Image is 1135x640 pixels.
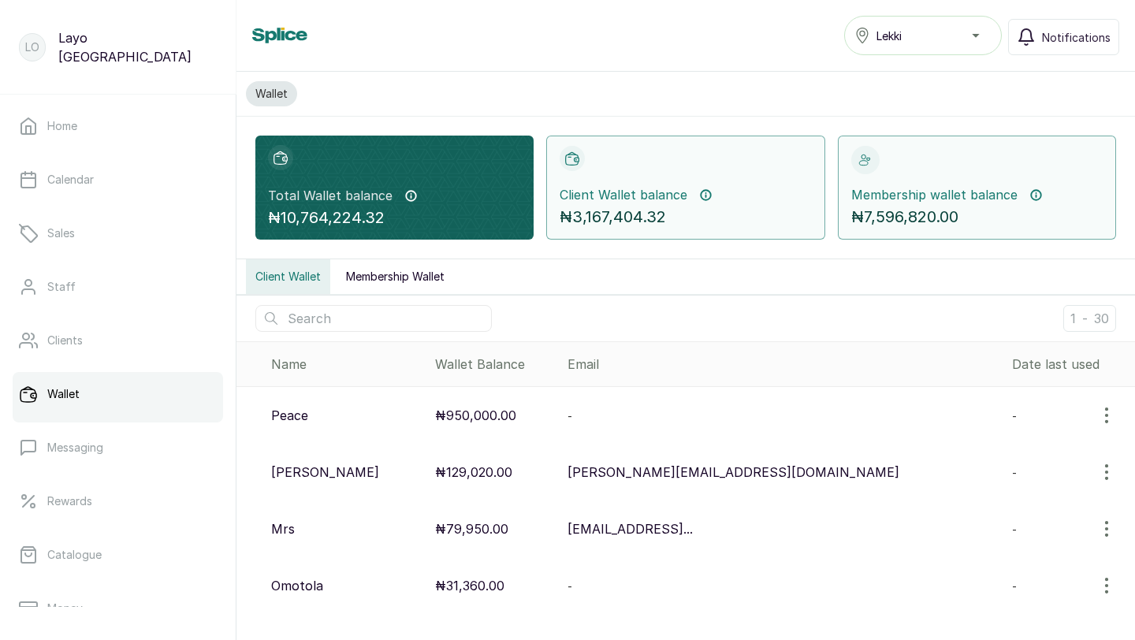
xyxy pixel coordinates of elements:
[567,579,572,593] span: -
[13,372,223,416] a: Wallet
[47,386,80,402] p: Wallet
[1070,309,1076,328] p: 1
[1094,309,1109,328] p: 30
[337,259,454,294] button: Membership Wallet
[851,185,1018,204] p: Membership wallet balance
[560,204,811,229] p: ₦3,167,404.32
[13,426,223,470] a: Messaging
[876,28,902,44] span: Lekki
[1012,355,1129,374] div: Date last used
[268,205,521,230] p: ₦10,764,224.32
[58,28,217,66] p: Layo [GEOGRAPHIC_DATA]
[1008,19,1119,55] button: Notifications
[1012,466,1017,479] span: -
[435,355,555,374] div: Wallet Balance
[435,463,512,482] p: ₦129,020.00
[268,186,393,205] p: Total Wallet balance
[1012,579,1017,593] span: -
[13,533,223,577] a: Catalogue
[435,576,504,595] p: ₦31,360.00
[47,172,94,188] p: Calendar
[435,519,508,538] p: ₦79,950.00
[567,519,693,538] p: [EMAIL_ADDRESS]...
[13,586,223,631] a: Money
[47,225,75,241] p: Sales
[25,39,39,55] p: LO
[13,211,223,255] a: Sales
[560,185,687,204] p: Client Wallet balance
[255,305,492,332] input: Search
[246,81,297,106] button: Wallet
[271,576,323,595] p: Omotola
[47,333,83,348] p: Clients
[435,406,516,425] p: ₦950,000.00
[567,355,999,374] div: Email
[47,118,77,134] p: Home
[13,104,223,148] a: Home
[246,259,330,294] button: Client Wallet
[47,279,76,295] p: Staff
[567,409,572,422] span: -
[271,463,379,482] p: [PERSON_NAME]
[13,479,223,523] a: Rewards
[271,355,422,374] div: Name
[271,406,308,425] p: Peace
[1012,409,1017,422] span: -
[47,440,103,456] p: Messaging
[13,158,223,202] a: Calendar
[567,463,899,482] p: [PERSON_NAME][EMAIL_ADDRESS][DOMAIN_NAME]
[1082,309,1088,328] p: -
[47,601,83,616] p: Money
[271,519,295,538] p: Mrs
[844,16,1002,55] button: Lekki
[47,547,102,563] p: Catalogue
[47,493,92,509] p: Rewards
[1012,523,1017,536] span: -
[1042,29,1111,46] span: Notifications
[13,265,223,309] a: Staff
[13,318,223,363] a: Clients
